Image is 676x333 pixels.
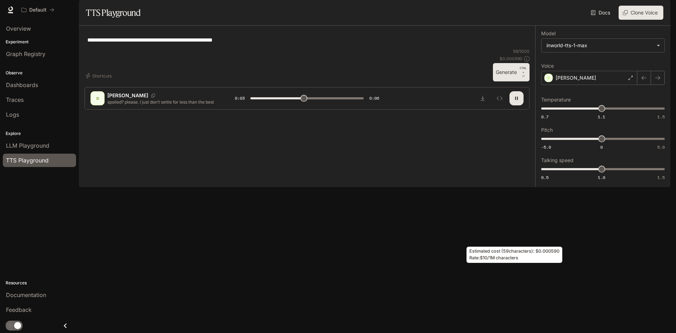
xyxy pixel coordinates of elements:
button: All workspaces [18,3,57,17]
div: inworld-tts-1-max [546,42,653,49]
p: Default [29,7,46,13]
span: 0.7 [541,114,549,120]
span: 0:03 [235,95,245,102]
span: 5.0 [657,144,665,150]
span: 1.5 [657,114,665,120]
h1: TTS Playground [86,6,140,20]
p: Temperature [541,97,571,102]
span: 1.5 [657,174,665,180]
div: inworld-tts-1-max [542,39,664,52]
button: Inspect [493,91,507,105]
p: Talking speed [541,158,574,163]
button: Clone Voice [619,6,663,20]
span: -5.0 [541,144,551,150]
p: Model [541,31,556,36]
p: Voice [541,63,554,68]
p: 59 / 1000 [513,48,530,54]
button: GenerateCTRL +⏎ [493,63,530,81]
span: 0:06 [369,95,379,102]
div: D [92,93,103,104]
p: $ 0.000590 [500,56,522,62]
span: 0 [600,144,603,150]
p: [PERSON_NAME] [556,74,596,81]
p: Pitch [541,128,553,132]
p: spoiled? please. I just don’t settle for less than the best [107,99,218,105]
button: Download audio [476,91,490,105]
p: CTRL + [520,66,527,74]
span: 0.5 [541,174,549,180]
div: Estimated cost ( 59 characters): $ 0.000590 Rate: $10/1M characters [467,247,562,263]
p: ⏎ [520,66,527,79]
span: 1.0 [598,174,605,180]
p: [PERSON_NAME] [107,92,148,99]
span: 1.1 [598,114,605,120]
a: Docs [589,6,613,20]
button: Copy Voice ID [148,93,158,98]
button: Shortcuts [84,70,114,81]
